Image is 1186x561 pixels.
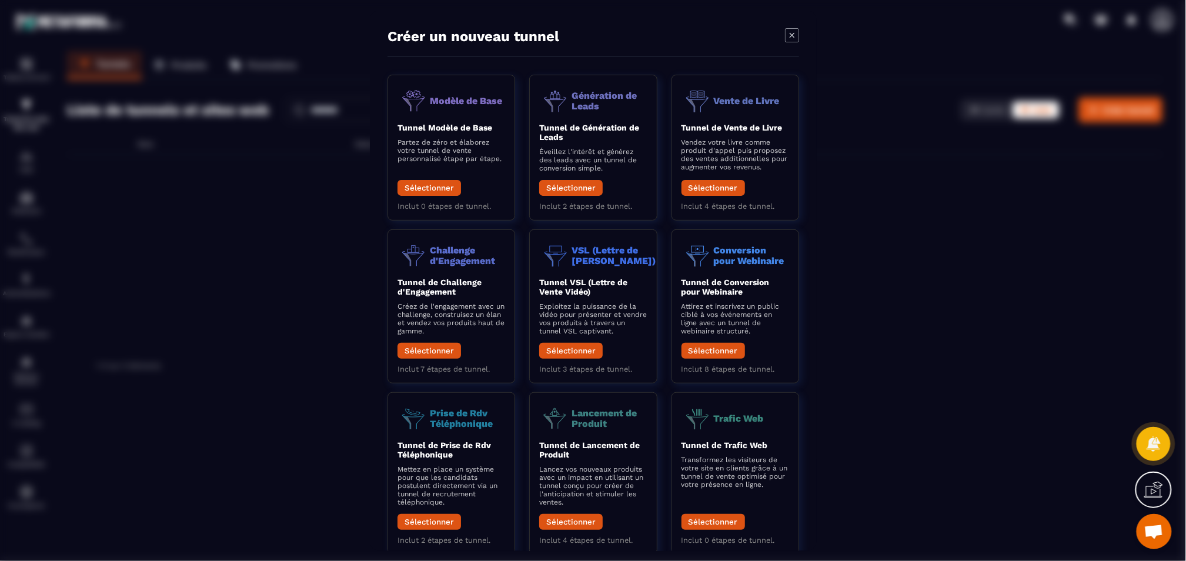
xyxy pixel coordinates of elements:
p: Prise de Rdv Téléphonique [430,408,505,429]
button: Sélectionner [681,514,744,530]
a: Ouvrir le chat [1137,514,1172,549]
p: Exploitez la puissance de la vidéo pour présenter et vendre vos produits à travers un tunnel VSL ... [539,302,647,335]
b: Tunnel de Conversion pour Webinaire [681,278,769,296]
p: Génération de Leads [572,91,647,111]
p: Conversion pour Webinaire [713,245,789,266]
button: Sélectionner [681,343,744,359]
p: Modèle de Base [430,95,502,106]
b: Tunnel de Prise de Rdv Téléphonique [397,440,491,459]
b: Tunnel de Trafic Web [681,440,767,450]
p: Inclut 0 étapes de tunnel. [397,202,505,211]
p: Inclut 2 étapes de tunnel. [539,202,647,211]
p: Vendez votre livre comme produit d'appel puis proposez des ventes additionnelles pour augmenter v... [681,138,789,171]
p: Trafic Web [713,413,763,423]
p: Inclut 0 étapes de tunnel. [681,536,789,545]
img: funnel-objective-icon [539,239,572,272]
p: Partez de zéro et élaborez votre tunnel de vente personnalisé étape par étape. [397,138,505,163]
p: Transformez les visiteurs de votre site en clients grâce à un tunnel de vente optimisé pour votre... [681,456,789,489]
b: Tunnel de Challenge d'Engagement [397,278,482,296]
p: VSL (Lettre de [PERSON_NAME]) [572,245,656,266]
img: funnel-objective-icon [397,402,430,435]
b: Tunnel de Génération de Leads [539,123,639,142]
p: Créez de l'engagement avec un challenge, construisez un élan et vendez vos produits haut de gamme. [397,302,505,335]
p: Inclut 7 étapes de tunnel. [397,365,505,373]
p: Mettez en place un système pour que les candidats postulent directement via un tunnel de recrutem... [397,465,505,506]
b: Tunnel VSL (Lettre de Vente Vidéo) [539,278,627,296]
button: Sélectionner [397,343,461,359]
h4: Créer un nouveau tunnel [387,28,559,45]
button: Sélectionner [539,343,603,359]
img: funnel-objective-icon [397,239,430,272]
p: Inclut 2 étapes de tunnel. [397,536,505,545]
p: Éveillez l'intérêt et générez des leads avec un tunnel de conversion simple. [539,148,647,172]
img: funnel-objective-icon [681,239,713,272]
p: Inclut 4 étapes de tunnel. [539,536,647,545]
button: Sélectionner [397,180,461,196]
p: Challenge d'Engagement [430,245,505,266]
p: Vente de Livre [713,95,779,106]
b: Tunnel de Vente de Livre [681,123,782,132]
p: Lancement de Produit [572,408,647,429]
p: Lancez vos nouveaux produits avec un impact en utilisant un tunnel conçu pour créer de l'anticipa... [539,465,647,506]
button: Sélectionner [539,514,603,530]
img: funnel-objective-icon [539,85,572,117]
img: funnel-objective-icon [539,402,572,435]
img: funnel-objective-icon [681,85,713,117]
button: Sélectionner [397,514,461,530]
b: Tunnel de Lancement de Produit [539,440,640,459]
p: Inclut 4 étapes de tunnel. [681,202,789,211]
p: Attirez et inscrivez un public ciblé à vos événements en ligne avec un tunnel de webinaire struct... [681,302,789,335]
b: Tunnel Modèle de Base [397,123,492,132]
img: funnel-objective-icon [681,402,713,435]
button: Sélectionner [539,180,603,196]
p: Inclut 3 étapes de tunnel. [539,365,647,373]
button: Sélectionner [681,180,744,196]
p: Inclut 8 étapes de tunnel. [681,365,789,373]
img: funnel-objective-icon [397,85,430,117]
